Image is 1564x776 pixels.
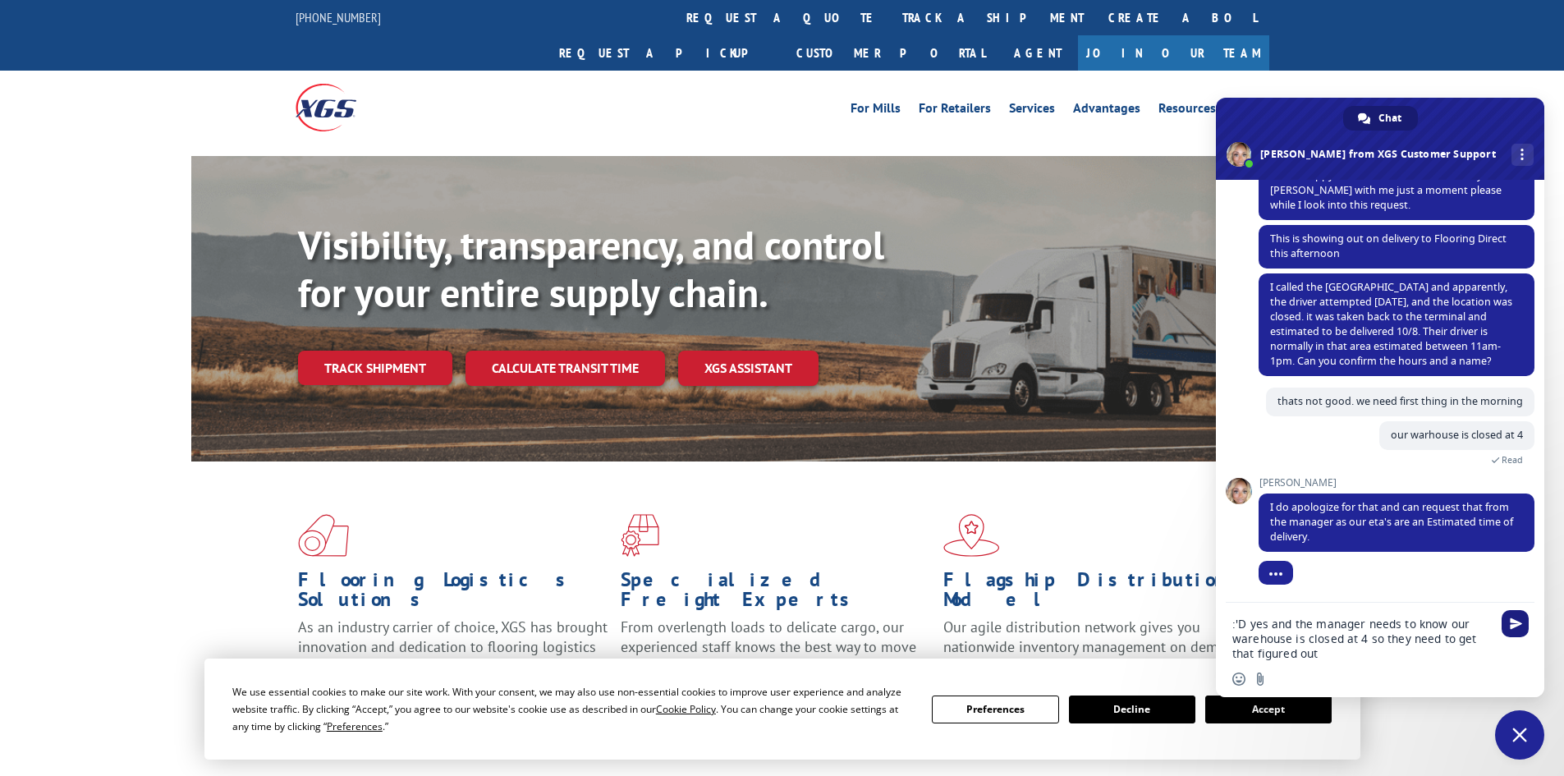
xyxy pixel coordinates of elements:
span: thats not good. we need first thing in the morning [1277,394,1523,408]
span: This is showing out on delivery to Flooring Direct this afternoon [1270,232,1507,260]
span: I called the [GEOGRAPHIC_DATA] and apparently, the driver attempted [DATE], and the location was ... [1270,280,1512,368]
span: Read [1502,454,1523,466]
a: Track shipment [298,351,452,385]
span: Our agile distribution network gives you nationwide inventory management on demand. [943,618,1245,656]
h1: Flooring Logistics Solutions [298,570,608,618]
a: Request a pickup [547,35,784,71]
a: XGS ASSISTANT [678,351,819,386]
span: Cookie Policy [656,702,716,716]
img: xgs-icon-focused-on-flooring-red [621,514,659,557]
button: Decline [1069,696,1195,723]
textarea: Compose your message... [1232,617,1492,661]
span: [PERSON_NAME] [1259,477,1534,489]
div: Close chat [1495,710,1544,760]
div: Chat [1343,106,1418,131]
span: As an industry carrier of choice, XGS has brought innovation and dedication to flooring logistics... [298,618,608,676]
span: Send [1502,610,1529,637]
a: Join Our Team [1078,35,1269,71]
span: Insert an emoji [1232,673,1245,686]
a: Agent [998,35,1078,71]
span: Chat [1378,106,1401,131]
a: For Mills [851,102,901,120]
div: More channels [1511,144,1534,166]
img: xgs-icon-total-supply-chain-intelligence-red [298,514,349,557]
span: our warhouse is closed at 4 [1391,428,1523,442]
div: Cookie Consent Prompt [204,659,1360,760]
button: Accept [1205,696,1332,723]
h1: Flagship Distribution Model [943,570,1254,618]
a: Calculate transit time [466,351,665,386]
p: From overlength loads to delicate cargo, our experienced staff knows the best way to move your fr... [621,618,931,691]
a: [PHONE_NUMBER] [296,9,381,25]
b: Visibility, transparency, and control for your entire supply chain. [298,219,884,318]
a: Advantages [1073,102,1140,120]
span: I do apologize for that and can request that from the manager as our eta's are an Estimated time ... [1270,500,1513,544]
div: We use essential cookies to make our site work. With your consent, we may also use non-essential ... [232,683,912,735]
a: Services [1009,102,1055,120]
a: For Retailers [919,102,991,120]
a: Customer Portal [784,35,998,71]
img: xgs-icon-flagship-distribution-model-red [943,514,1000,557]
h1: Specialized Freight Experts [621,570,931,618]
span: Send a file [1254,673,1267,686]
a: Resources [1158,102,1216,120]
button: Preferences [932,696,1058,723]
span: Preferences [327,719,383,733]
